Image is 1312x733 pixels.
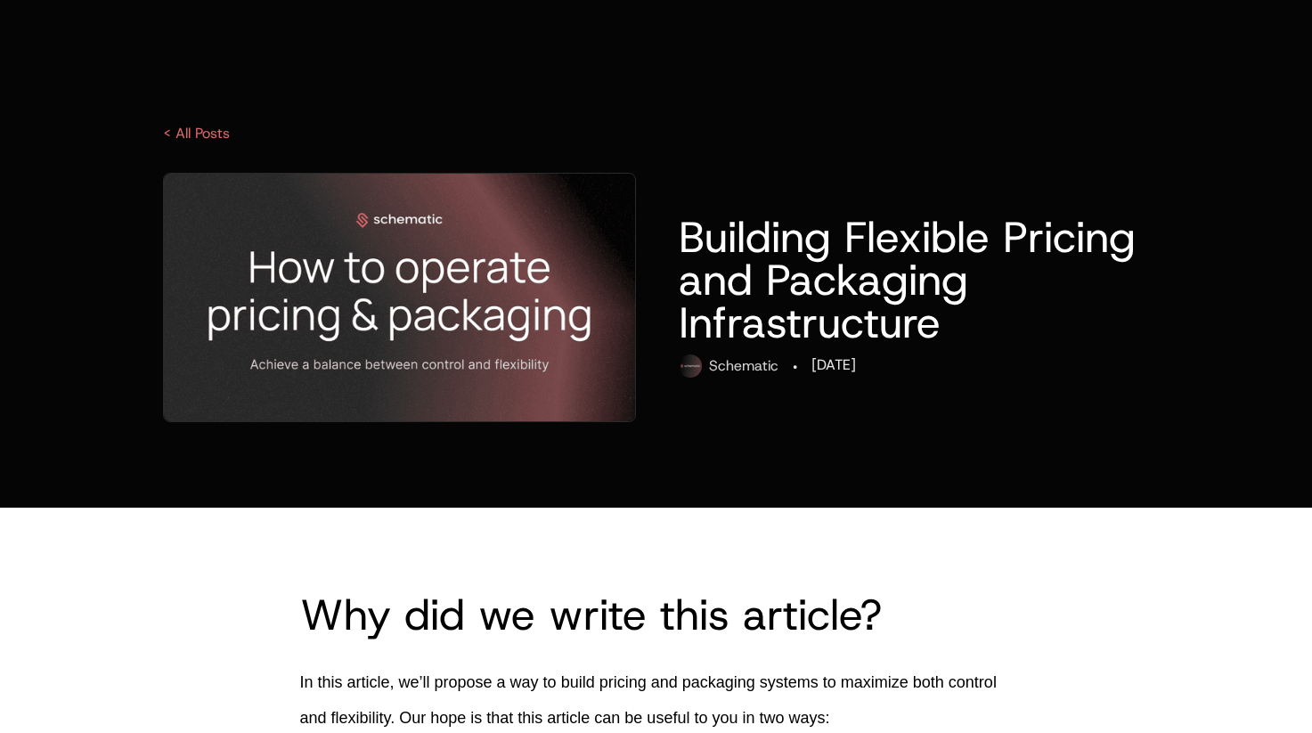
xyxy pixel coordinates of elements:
[300,593,1013,636] h2: Why did we write this article?
[709,355,778,377] div: Schematic
[679,216,1149,344] h1: Building Flexible Pricing and Packaging Infrastructure
[793,354,797,379] div: ·
[163,124,230,143] a: < All Posts
[679,354,702,378] img: Schematic Profile
[164,174,636,421] img: OG - blog post operate p&p
[811,354,856,376] div: [DATE]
